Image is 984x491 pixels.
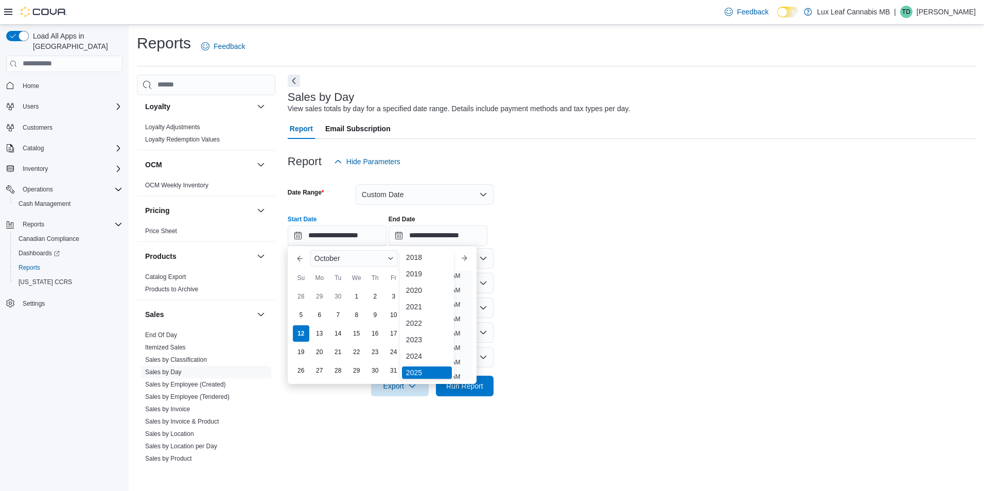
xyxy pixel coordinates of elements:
button: Export [371,376,429,396]
div: October, 2025 [292,287,421,380]
button: Home [2,78,127,93]
span: Sales by Invoice [145,405,190,413]
span: Reports [19,264,40,272]
span: Reports [14,261,122,274]
span: Loyalty Adjustments [145,123,200,131]
h3: Loyalty [145,101,170,112]
div: day-15 [348,325,365,342]
div: 2023 [402,334,452,346]
span: Hide Parameters [346,156,400,167]
a: Sales by Product [145,455,192,462]
label: Date Range [288,188,324,197]
div: 2019 [402,268,452,280]
button: Operations [2,182,127,197]
div: Tu [330,270,346,286]
span: Settings [19,296,122,309]
a: Loyalty Redemption Values [145,136,220,143]
span: Sales by Employee (Tendered) [145,393,230,401]
button: Next month [456,250,472,267]
a: Itemized Sales [145,344,186,351]
span: Export [377,376,423,396]
span: October [314,254,340,262]
button: Sales [145,309,253,320]
button: Hide Parameters [330,151,405,172]
h3: OCM [145,160,162,170]
button: Reports [19,218,48,231]
span: Catalog [23,144,44,152]
div: day-13 [311,325,328,342]
span: [US_STATE] CCRS [19,278,72,286]
a: Feedback [721,2,772,22]
span: Loyalty Redemption Values [145,135,220,144]
div: day-20 [311,344,328,360]
span: Dashboards [19,249,60,257]
button: OCM [255,159,267,171]
a: Settings [19,297,49,310]
span: Inventory [19,163,122,175]
div: day-29 [348,362,365,379]
button: Loyalty [255,100,267,113]
div: day-29 [311,288,328,305]
button: Pricing [145,205,253,216]
p: | [894,6,896,18]
span: Washington CCRS [14,276,122,288]
button: Sales [255,308,267,321]
span: Feedback [214,41,245,51]
span: Products to Archive [145,285,198,293]
div: Button. Open the month selector. October is currently selected. [310,250,398,267]
a: Sales by Invoice & Product [145,418,219,425]
a: OCM Weekly Inventory [145,182,208,189]
span: Load All Apps in [GEOGRAPHIC_DATA] [29,31,122,51]
button: Previous Month [292,250,308,267]
button: Cash Management [10,197,127,211]
span: Reports [23,220,44,229]
div: day-17 [385,325,402,342]
div: day-27 [311,362,328,379]
span: Home [19,79,122,92]
a: Feedback [197,36,249,57]
div: 2021 [402,301,452,313]
a: Loyalty Adjustments [145,124,200,131]
span: Itemized Sales [145,343,186,352]
span: Operations [19,183,122,196]
input: Press the down key to enter a popover containing a calendar. Press the escape key to close the po... [288,225,386,246]
div: day-2 [367,288,383,305]
a: Products to Archive [145,286,198,293]
span: Catalog Export [145,273,186,281]
button: Settings [2,295,127,310]
span: Catalog [19,142,122,154]
a: Sales by Invoice [145,406,190,413]
div: day-28 [293,288,309,305]
div: day-10 [385,307,402,323]
a: Sales by Employee (Created) [145,381,226,388]
span: Settings [23,300,45,308]
span: Email Subscription [325,118,391,139]
a: Reports [14,261,44,274]
button: [US_STATE] CCRS [10,275,127,289]
img: Cova [21,7,67,17]
button: Open list of options [479,254,487,262]
span: Dashboards [14,247,122,259]
button: Reports [2,217,127,232]
input: Dark Mode [777,7,799,17]
div: 2020 [402,284,452,296]
div: View sales totals by day for a specified date range. Details include payment methods and tax type... [288,103,630,114]
a: Dashboards [14,247,64,259]
a: Sales by Location [145,430,194,437]
button: Users [2,99,127,114]
span: Sales by Product [145,454,192,463]
span: Operations [23,185,53,194]
span: TD [902,6,910,18]
a: Home [19,80,43,92]
span: Reports [19,218,122,231]
h1: Reports [137,33,191,54]
div: day-8 [348,307,365,323]
button: Next [288,75,300,87]
div: 2022 [402,317,452,329]
button: Loyalty [145,101,253,112]
a: Dashboards [10,246,127,260]
a: End Of Day [145,331,177,339]
p: Lux Leaf Cannabis MB [817,6,890,18]
div: day-26 [293,362,309,379]
div: day-7 [330,307,346,323]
